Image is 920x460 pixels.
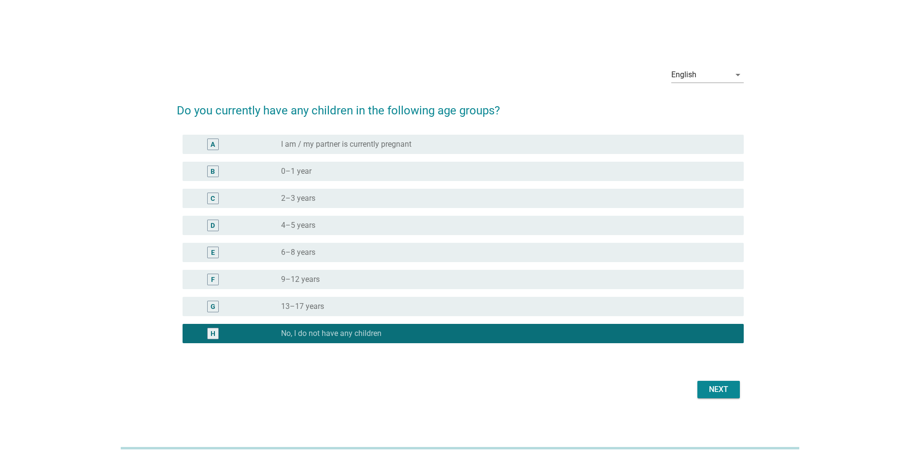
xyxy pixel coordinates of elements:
h2: Do you currently have any children in the following age groups? [177,92,744,119]
div: English [671,70,696,79]
div: G [211,301,215,311]
label: 4–5 years [281,221,315,230]
div: C [211,193,215,203]
div: B [211,166,215,176]
button: Next [697,381,740,398]
label: I am / my partner is currently pregnant [281,139,411,149]
label: 13–17 years [281,302,324,311]
label: 6–8 years [281,248,315,257]
label: 9–12 years [281,275,320,284]
label: No, I do not have any children [281,329,382,338]
div: A [211,139,215,149]
label: 2–3 years [281,194,315,203]
div: H [211,328,215,338]
div: E [211,247,215,257]
div: F [211,274,215,284]
div: Next [705,384,732,395]
i: arrow_drop_down [732,69,744,81]
div: D [211,220,215,230]
label: 0–1 year [281,167,311,176]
